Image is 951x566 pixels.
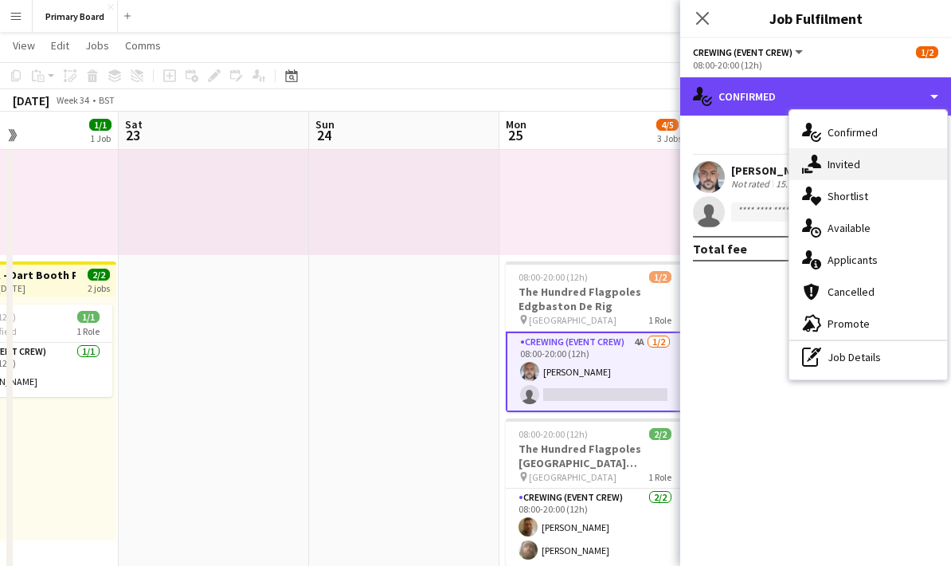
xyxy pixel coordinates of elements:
[789,116,947,148] div: Confirmed
[85,38,109,53] span: Jobs
[88,281,110,294] div: 2 jobs
[519,271,588,283] span: 08:00-20:00 (12h)
[789,148,947,180] div: Invited
[693,241,747,257] div: Total fee
[649,428,671,440] span: 2/2
[13,92,49,108] div: [DATE]
[648,314,671,326] span: 1 Role
[13,38,35,53] span: View
[789,308,947,340] div: Promote
[125,117,143,132] span: Sat
[680,77,951,116] div: Confirmed
[649,271,671,283] span: 1/2
[693,46,805,58] button: Crewing (Event Crew)
[506,442,684,470] h3: The Hundred Flagpoles [GEOGRAPHIC_DATA] [GEOGRAPHIC_DATA]
[731,163,836,178] div: [PERSON_NAME]
[773,178,808,191] div: 15.7km
[529,471,616,483] span: [GEOGRAPHIC_DATA]
[88,269,110,281] span: 2/2
[313,126,335,144] span: 24
[656,119,679,131] span: 4/5
[648,471,671,483] span: 1 Role
[89,119,112,131] span: 1/1
[6,35,41,56] a: View
[680,8,951,29] h3: Job Fulfilment
[529,314,616,326] span: [GEOGRAPHIC_DATA]
[789,180,947,212] div: Shortlist
[789,244,947,276] div: Applicants
[33,1,118,32] button: Primary Board
[79,35,115,56] a: Jobs
[506,117,526,132] span: Mon
[506,489,684,566] app-card-role: Crewing (Event Crew)2/208:00-20:00 (12h)[PERSON_NAME][PERSON_NAME]
[789,341,947,373] div: Job Details
[506,332,684,412] app-card-role: Crewing (Event Crew)4A1/208:00-20:00 (12h)[PERSON_NAME]
[731,178,773,191] div: Not rated
[123,126,143,144] span: 23
[657,132,682,144] div: 3 Jobs
[519,428,588,440] span: 08:00-20:00 (12h)
[789,212,947,244] div: Available
[51,38,69,53] span: Edit
[76,325,100,337] span: 1 Role
[506,285,684,313] h3: The Hundred Flagpoles Edgbaston De Rig
[90,132,111,144] div: 1 Job
[506,419,684,566] app-job-card: 08:00-20:00 (12h)2/2The Hundred Flagpoles [GEOGRAPHIC_DATA] [GEOGRAPHIC_DATA] [GEOGRAPHIC_DATA]1 ...
[693,59,938,71] div: 08:00-20:00 (12h)
[503,126,526,144] span: 25
[99,94,115,106] div: BST
[789,276,947,308] div: Cancelled
[693,46,792,58] span: Crewing (Event Crew)
[125,38,161,53] span: Comms
[315,117,335,132] span: Sun
[53,94,92,106] span: Week 34
[916,46,938,58] span: 1/2
[119,35,167,56] a: Comms
[506,261,684,412] app-job-card: 08:00-20:00 (12h)1/2The Hundred Flagpoles Edgbaston De Rig [GEOGRAPHIC_DATA]1 RoleCrewing (Event ...
[45,35,76,56] a: Edit
[77,311,100,323] span: 1/1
